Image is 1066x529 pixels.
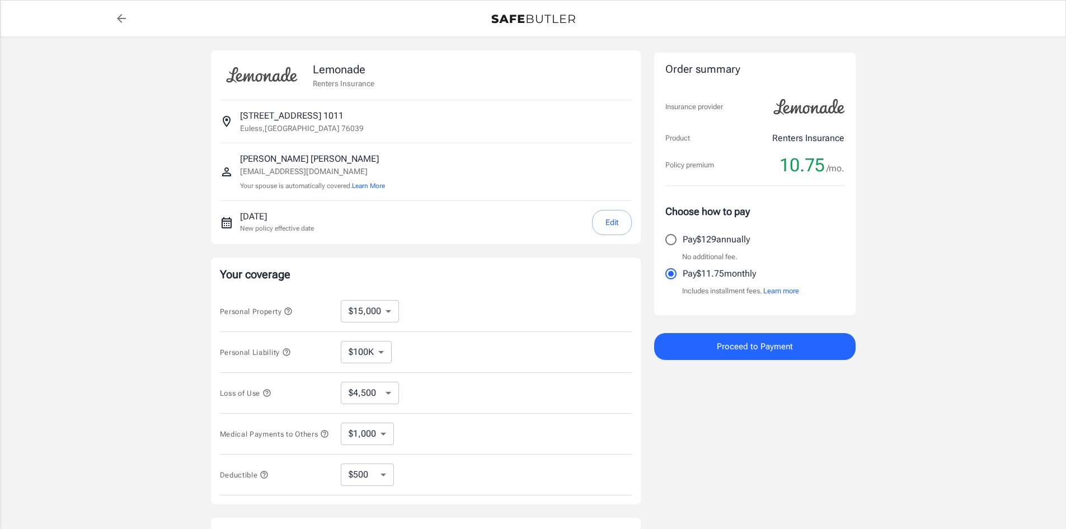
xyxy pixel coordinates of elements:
button: Deductible [220,468,269,481]
p: Product [665,133,690,144]
span: Deductible [220,471,269,479]
span: /mo. [826,161,844,176]
p: Renters Insurance [313,78,374,89]
button: Proceed to Payment [654,333,856,360]
button: Learn more [763,285,799,297]
span: Loss of Use [220,389,271,397]
button: Personal Liability [220,345,291,359]
p: Euless , [GEOGRAPHIC_DATA] 76039 [240,123,364,134]
p: No additional fee. [682,251,738,263]
img: Back to quotes [491,15,575,24]
svg: New policy start date [220,216,233,230]
p: New policy effective date [240,223,314,233]
span: 10.75 [779,154,825,176]
button: Learn More [352,181,385,191]
button: Personal Property [220,305,293,318]
button: Edit [592,210,632,235]
svg: Insured address [220,115,233,128]
p: Pay $11.75 monthly [683,267,756,280]
p: Your coverage [220,266,632,282]
span: Personal Liability [220,348,291,357]
span: Medical Payments to Others [220,430,330,438]
p: Includes installment fees. [682,285,799,297]
p: Policy premium [665,160,714,171]
button: Medical Payments to Others [220,427,330,441]
p: Your spouse is automatically covered. [240,181,385,191]
p: Renters Insurance [772,132,844,145]
p: Choose how to pay [665,204,844,219]
button: Loss of Use [220,386,271,400]
p: [STREET_ADDRESS] 1011 [240,109,344,123]
img: Lemonade [767,91,851,123]
p: Insurance provider [665,101,723,113]
a: back to quotes [110,7,133,30]
span: Personal Property [220,307,293,316]
span: Proceed to Payment [717,339,793,354]
p: [DATE] [240,210,314,223]
p: [EMAIL_ADDRESS][DOMAIN_NAME] [240,166,385,177]
div: Order summary [665,62,844,78]
svg: Insured person [220,165,233,179]
p: Lemonade [313,61,374,78]
p: Pay $129 annually [683,233,750,246]
p: [PERSON_NAME] [PERSON_NAME] [240,152,385,166]
img: Lemonade [220,59,304,91]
